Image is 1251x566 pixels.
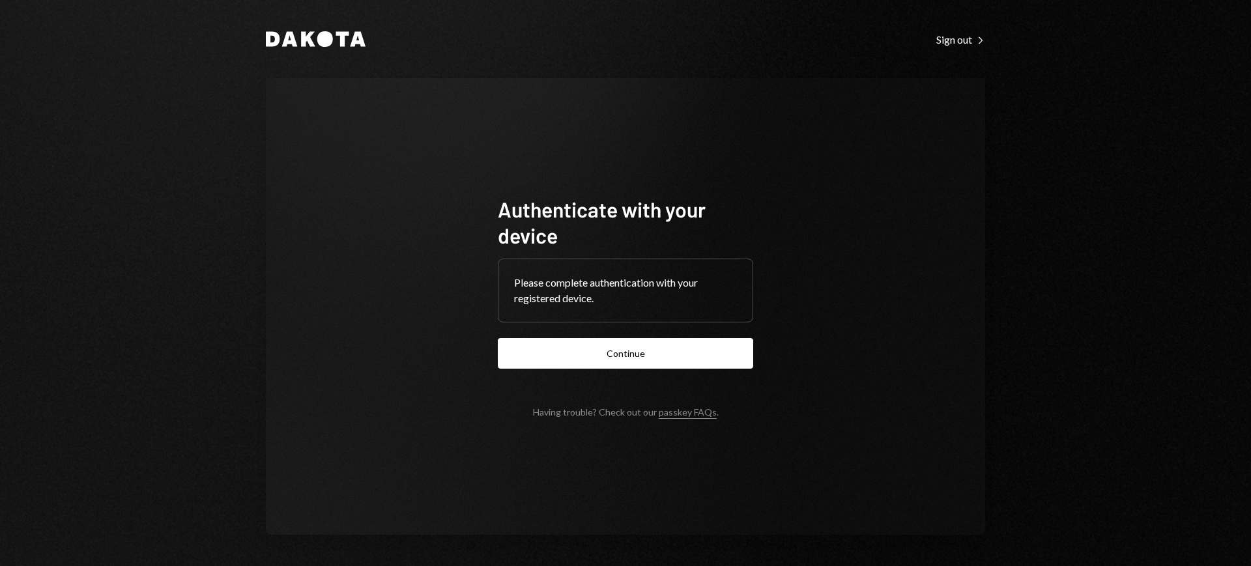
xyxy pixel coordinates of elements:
h1: Authenticate with your device [498,196,753,248]
div: Please complete authentication with your registered device. [514,275,737,306]
a: Sign out [936,32,985,46]
div: Sign out [936,33,985,46]
button: Continue [498,338,753,369]
a: passkey FAQs [659,406,717,419]
div: Having trouble? Check out our . [533,406,719,417]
